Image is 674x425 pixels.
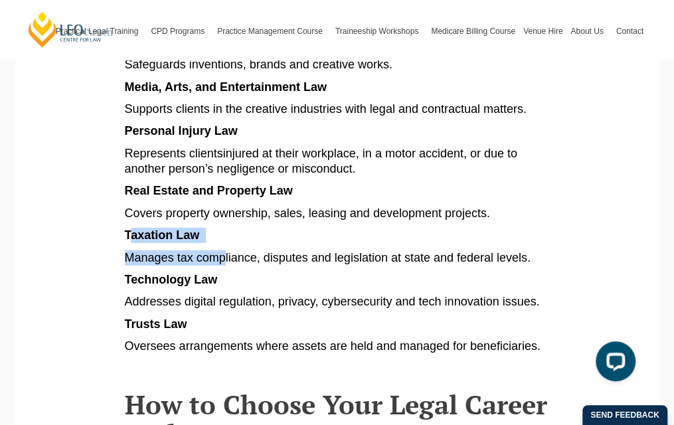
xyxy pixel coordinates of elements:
[519,3,566,60] a: Venue Hire
[427,3,519,60] a: Medicare Billing Course
[125,184,293,197] span: Real Estate and Property Law
[125,147,223,160] span: Represents clients
[125,317,187,331] span: Trusts Law
[52,3,147,60] a: Practical Legal Training
[125,251,531,264] span: Manages tax compliance, disputes and legislation at state and federal levels.
[27,11,115,48] a: [PERSON_NAME] Centre for Law
[147,3,213,60] a: CPD Programs
[125,102,527,116] span: Supports clients in the creative industries with legal and contractual matters.
[125,207,490,220] span: Covers property ownership, sales, leasing and development projects.
[612,3,647,60] a: Contact
[125,124,238,137] span: Personal Injury Law
[125,295,540,308] span: Addresses digital regulation, privacy, cybersecurity and tech innovation issues.
[125,273,218,286] strong: Technology Law
[585,336,641,392] iframe: LiveChat chat widget
[125,58,392,71] span: Safeguards inventions, brands and creative works.
[331,3,427,60] a: Traineeship Workshops
[125,80,327,94] span: Media, Arts, and Entertainment Law
[213,3,331,60] a: Practice Management Course
[125,228,200,242] span: Taxation Law
[566,3,612,60] a: About Us
[125,147,517,175] span: injured at their workplace, in a motor accident, or due to another person’s negligence or miscond...
[125,339,541,353] span: Oversees arrangements where assets are held and managed for beneficiaries.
